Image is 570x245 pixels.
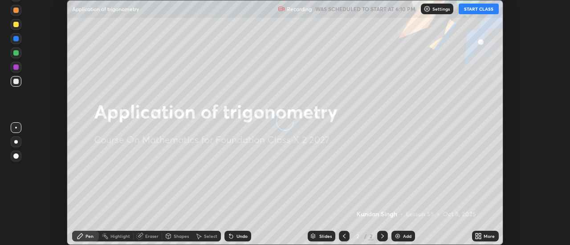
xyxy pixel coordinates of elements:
img: add-slide-button [394,233,401,240]
button: START CLASS [459,4,499,14]
div: Slides [319,234,332,238]
img: recording.375f2c34.svg [278,5,285,12]
div: 2 [353,233,362,239]
div: Shapes [174,234,189,238]
img: class-settings-icons [423,5,431,12]
div: Pen [85,234,94,238]
div: Add [403,234,411,238]
p: Application of trigonometry [72,5,139,12]
div: Undo [236,234,248,238]
div: More [484,234,495,238]
h5: WAS SCHEDULED TO START AT 6:10 PM [315,5,415,13]
div: Highlight [110,234,130,238]
p: Recording [287,6,312,12]
div: 2 [368,232,374,240]
div: / [364,233,366,239]
p: Settings [432,7,450,11]
div: Eraser [145,234,159,238]
div: Select [204,234,217,238]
